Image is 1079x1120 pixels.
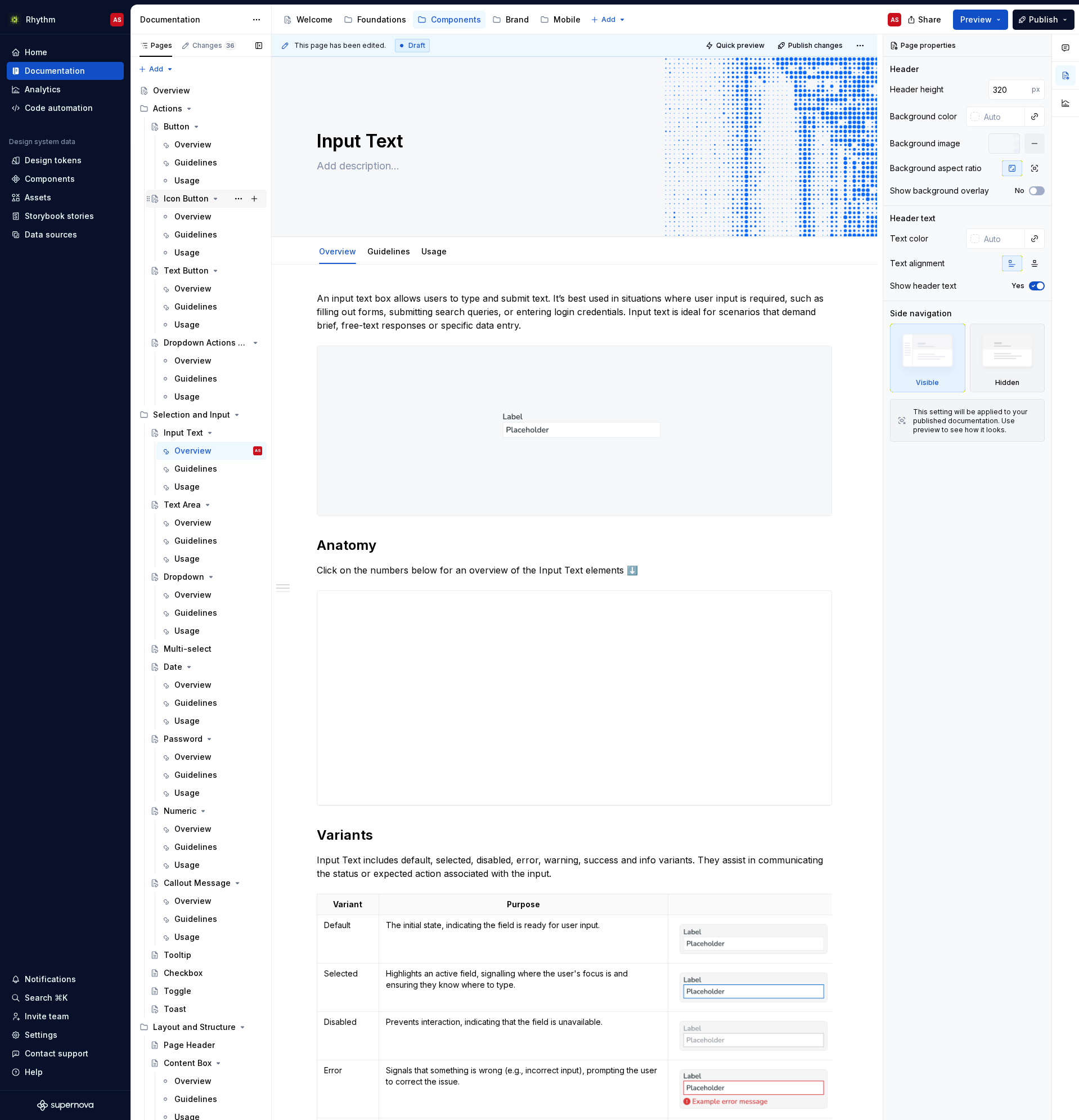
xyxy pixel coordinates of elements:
div: Overview [174,589,212,601]
textarea: Input Text [314,128,830,155]
div: Guidelines [363,239,415,263]
div: Header height [890,84,943,95]
a: Overview [135,82,267,100]
div: Button [164,121,190,132]
div: Dropdown Actions Menu [164,337,249,348]
p: Prevents interaction, indicating that the field is unavailable. [386,1016,661,1028]
span: 36 [224,41,236,50]
button: Share [902,10,948,30]
a: Usage [156,928,267,946]
div: Design system data [9,137,75,146]
div: Guidelines [174,301,217,312]
span: Share [918,14,941,25]
div: Input Text [164,427,203,438]
a: OverviewAS [156,442,267,460]
div: AS [891,15,899,24]
a: Overview [156,748,267,766]
a: Design tokens [7,151,124,169]
a: Usage [156,316,267,334]
div: Usage [174,391,200,402]
a: Guidelines [156,460,267,478]
p: Default [324,920,372,931]
div: Components [25,173,75,185]
a: Guidelines [367,247,410,256]
div: Actions [135,100,267,118]
div: Date [164,661,182,673]
div: Usage [174,247,200,258]
div: Icon Button [164,193,209,204]
span: Draft [408,41,425,50]
div: Usage [174,859,200,871]
span: Preview [960,14,992,25]
a: Storybook stories [7,207,124,225]
a: Settings [7,1026,124,1044]
div: Home [25,47,47,58]
div: Guidelines [174,913,217,925]
label: Yes [1011,281,1024,290]
button: Notifications [7,970,124,988]
svg: Supernova Logo [37,1100,93,1111]
a: Usage [156,244,267,262]
div: Background image [890,138,960,149]
img: 1219fafc-4bc6-4b0c-a230-a547489d33cb.png [680,1070,827,1108]
div: Checkbox [164,967,203,979]
a: Foundations [339,11,411,29]
div: Header [890,64,919,75]
div: Storybook stories [25,210,94,222]
span: Quick preview [716,41,765,50]
div: Usage [174,481,200,492]
div: Callout Message [164,877,231,889]
iframe: User feedback survey [826,893,1079,1120]
a: Overview [156,280,267,298]
a: Brand [488,11,533,29]
a: Guidelines [156,154,267,172]
a: Usage [156,388,267,406]
div: Text Area [164,499,201,510]
div: Guidelines [174,535,217,546]
p: Selected [324,968,372,979]
div: Hidden [970,324,1045,392]
div: Actions [153,103,182,114]
a: Assets [7,189,124,207]
div: Overview [174,517,212,528]
div: Invite team [25,1011,69,1022]
div: Text alignment [890,258,945,269]
a: Overview [156,514,267,532]
a: Code automation [7,99,124,117]
a: Overview [319,247,356,256]
a: Usage [156,856,267,874]
div: Overview [174,283,212,294]
div: Foundations [357,14,406,25]
p: Error [324,1065,372,1076]
a: Usage [421,247,447,256]
div: Brand [506,14,529,25]
input: Auto [979,106,1025,127]
a: Guidelines [156,910,267,928]
div: Header text [890,213,936,224]
a: Overview [156,820,267,838]
div: Toast [164,1003,186,1015]
p: An input text box allows users to type and submit text. It’s best used in situations where user i... [317,292,832,332]
div: Background color [890,111,957,122]
div: Overview [174,355,212,366]
div: Usage [174,787,200,799]
a: Text Area [146,496,267,514]
div: Visible [916,378,939,387]
a: Guidelines [156,226,267,244]
div: Components [431,14,481,25]
div: Text Button [164,265,209,276]
span: Add [601,15,615,24]
div: Visible [890,324,965,392]
a: Mobile [536,11,585,29]
a: Welcome [278,11,337,29]
a: Multi-select [146,640,267,658]
div: Mobile [554,14,581,25]
button: Publish changes [774,38,848,53]
div: Guidelines [174,463,217,474]
h2: Anatomy [317,536,832,554]
div: Search ⌘K [25,992,68,1003]
div: Notifications [25,974,76,985]
button: Add [587,12,630,28]
div: Show background overlay [890,185,989,196]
